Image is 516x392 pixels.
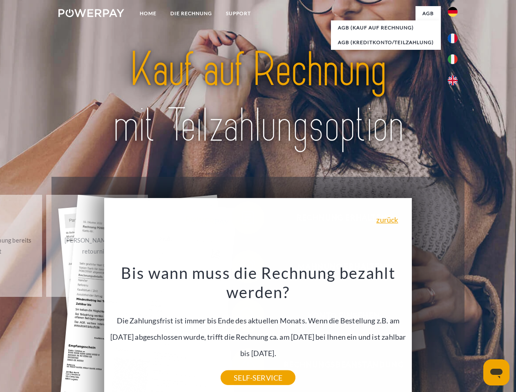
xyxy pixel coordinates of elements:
[109,263,407,378] div: Die Zahlungsfrist ist immer bis Ende des aktuellen Monats. Wenn die Bestellung z.B. am [DATE] abg...
[376,216,398,223] a: zurück
[483,359,509,385] iframe: Schaltfläche zum Öffnen des Messaging-Fensters
[133,6,163,21] a: Home
[415,6,441,21] a: agb
[219,6,258,21] a: SUPPORT
[448,54,458,64] img: it
[221,370,295,385] a: SELF-SERVICE
[448,33,458,43] img: fr
[448,7,458,17] img: de
[448,76,458,85] img: en
[109,263,407,302] h3: Bis wann muss die Rechnung bezahlt werden?
[51,235,143,257] div: [PERSON_NAME] wurde retourniert
[163,6,219,21] a: DIE RECHNUNG
[331,35,441,50] a: AGB (Kreditkonto/Teilzahlung)
[331,20,441,35] a: AGB (Kauf auf Rechnung)
[58,9,124,17] img: logo-powerpay-white.svg
[78,39,438,156] img: title-powerpay_de.svg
